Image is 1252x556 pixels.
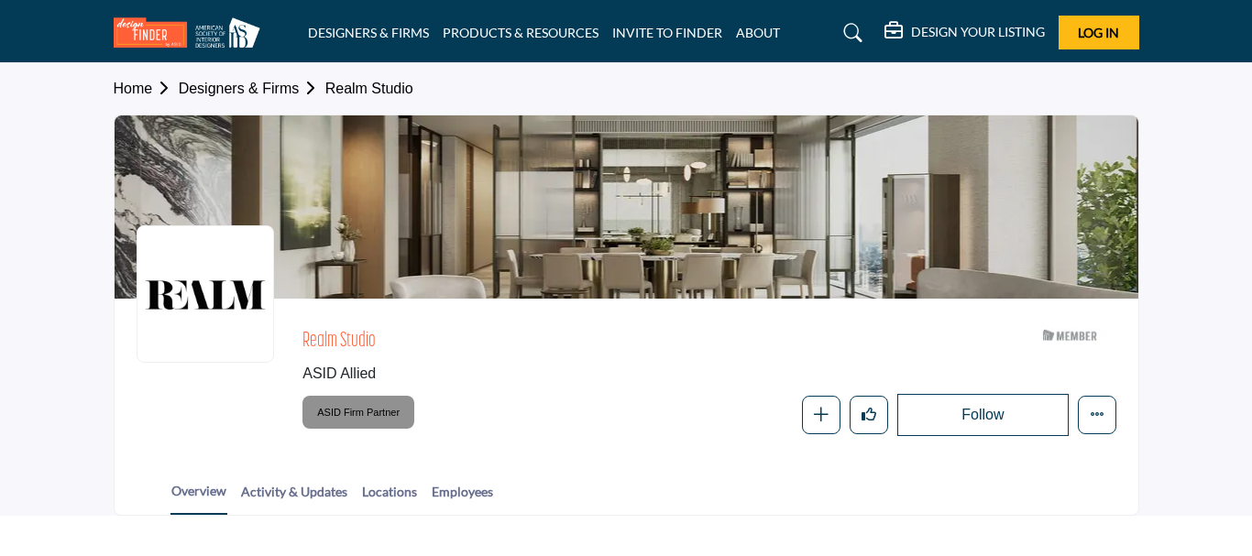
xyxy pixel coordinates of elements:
a: Activity & Updates [240,482,348,514]
a: DESIGNERS & FIRMS [308,25,429,40]
h5: DESIGN YOUR LISTING [911,24,1045,40]
button: More details [1078,396,1116,434]
button: Log In [1059,16,1139,49]
div: DESIGN YOUR LISTING [884,22,1045,44]
a: Search [826,18,874,48]
button: Follow [897,394,1068,436]
span: ASID Allied [302,363,889,385]
h2: Realm Studio [302,330,807,354]
a: Overview [170,481,227,515]
button: Like [850,396,888,434]
a: INVITE TO FINDER [612,25,722,40]
img: ASID Members [1029,325,1112,346]
span: ASID Firm Partner [310,400,407,425]
a: Home [114,81,179,96]
a: PRODUCTS & RESOURCES [443,25,599,40]
a: Realm Studio [325,81,413,96]
a: Employees [431,482,494,514]
a: ABOUT [736,25,780,40]
span: Log In [1078,25,1119,40]
a: Locations [361,482,418,514]
img: site Logo [114,17,269,48]
a: Designers & Firms [179,81,325,96]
